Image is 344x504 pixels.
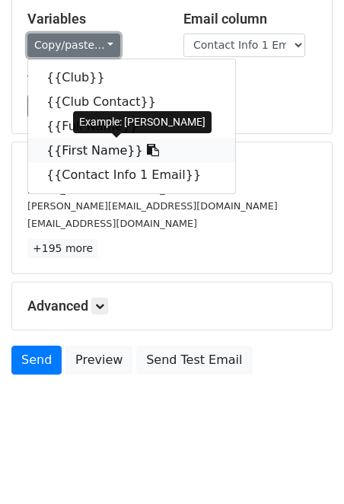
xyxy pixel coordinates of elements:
h5: Email column [183,11,317,27]
a: Preview [65,346,132,375]
a: +195 more [27,239,98,258]
a: {{Contact Info 1 Email}} [28,163,235,187]
a: {{First Name}} [28,139,235,163]
a: Copy/paste... [27,33,120,57]
a: {{Full Name}} [28,114,235,139]
a: {{Club Contact}} [28,90,235,114]
small: [EMAIL_ADDRESS][DOMAIN_NAME] [27,218,197,229]
small: [PERSON_NAME][EMAIL_ADDRESS][DOMAIN_NAME] [27,200,278,212]
a: Send [11,346,62,375]
h5: Variables [27,11,161,27]
a: {{Club}} [28,65,235,90]
a: Send Test Email [136,346,252,375]
small: [EMAIL_ADDRESS][DOMAIN_NAME] [27,183,197,195]
h5: Advanced [27,298,317,314]
iframe: Chat Widget [268,431,344,504]
div: Example: [PERSON_NAME] [73,111,212,133]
